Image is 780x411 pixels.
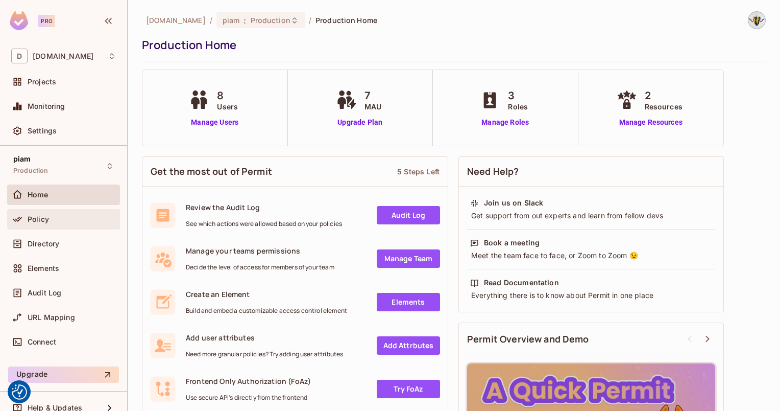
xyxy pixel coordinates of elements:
div: Production Home [142,37,761,53]
span: 2 [645,88,682,103]
button: Upgrade [8,367,119,383]
span: Decide the level of access for members of your team [186,263,334,271]
span: : [243,16,247,25]
span: Projects [28,78,56,86]
span: Home [28,191,48,199]
span: D [11,49,28,63]
div: Book a meeting [484,238,540,248]
div: Get support from out experts and learn from fellow devs [470,211,712,221]
span: Use secure API's directly from the frontend [186,394,311,402]
span: 8 [217,88,238,103]
span: See which actions were allowed based on your policies [186,220,342,228]
span: Monitoring [28,102,65,110]
span: Directory [28,240,59,248]
span: Policy [28,215,49,223]
span: Build and embed a customizable access control element [186,307,347,315]
span: Production [13,167,48,175]
a: Manage Roles [477,117,533,128]
a: Audit Log [377,206,440,224]
span: Users [217,101,238,112]
div: Read Documentation [484,278,559,288]
a: Add Attrbutes [377,336,440,355]
span: Manage your teams permissions [186,246,334,256]
a: Manage Team [377,249,440,268]
span: Roles [508,101,528,112]
span: Settings [28,127,57,135]
a: Try FoAz [377,380,440,398]
span: MAU [364,101,381,112]
span: Need more granular policies? Try adding user attributes [186,350,343,358]
li: / [309,15,311,25]
span: Review the Audit Log [186,202,342,212]
span: Frontend Only Authorization (FoAz) [186,376,311,386]
div: Pro [38,15,55,27]
span: Workspace: datev.de [33,52,93,60]
span: Resources [645,101,682,112]
span: Elements [28,264,59,272]
span: Permit Overview and Demo [467,333,589,346]
a: Manage Users [186,117,243,128]
a: Elements [377,293,440,311]
span: Add user attributes [186,333,343,342]
div: Meet the team face to face, or Zoom to Zoom 😉 [470,250,712,261]
div: Join us on Slack [484,198,543,208]
img: SReyMgAAAABJRU5ErkJggg== [10,11,28,30]
span: Production [251,15,290,25]
img: Hartmann, Patrick [748,12,765,29]
span: 7 [364,88,381,103]
li: / [210,15,212,25]
span: URL Mapping [28,313,75,322]
div: 5 Steps Left [397,167,440,176]
span: Need Help? [467,165,519,178]
span: Production Home [315,15,377,25]
span: piam [13,155,31,163]
span: piam [223,15,240,25]
button: Consent Preferences [12,384,27,400]
span: the active workspace [146,15,206,25]
span: 3 [508,88,528,103]
a: Upgrade Plan [334,117,386,128]
span: Audit Log [28,289,61,297]
div: Everything there is to know about Permit in one place [470,290,712,301]
span: Create an Element [186,289,347,299]
span: Connect [28,338,56,346]
img: Revisit consent button [12,384,27,400]
span: Get the most out of Permit [151,165,272,178]
a: Manage Resources [614,117,688,128]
